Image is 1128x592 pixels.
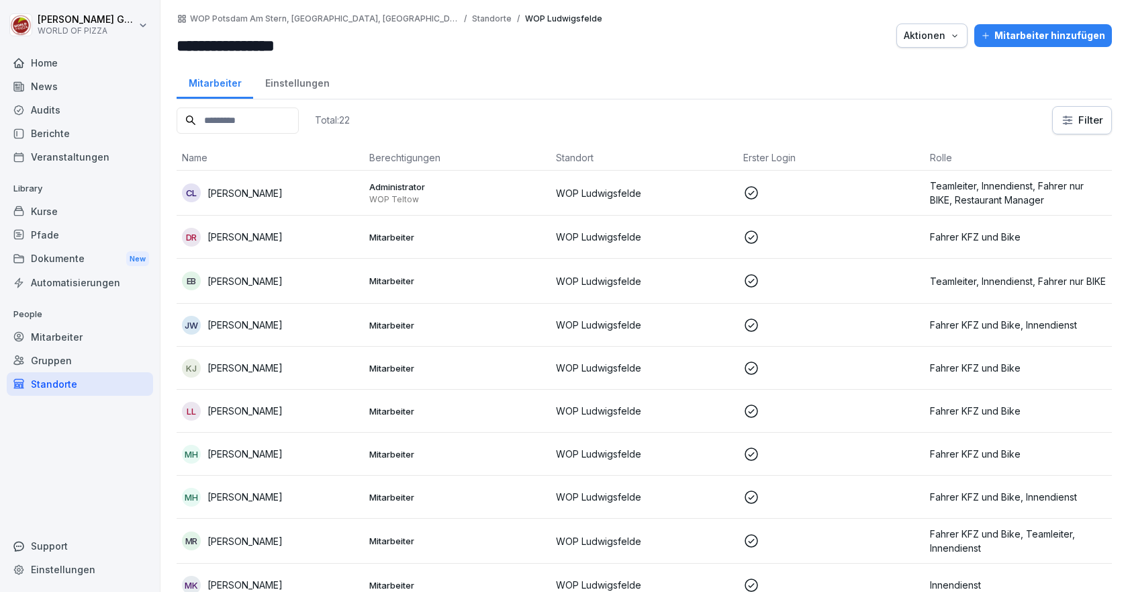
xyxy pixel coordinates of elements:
[7,145,153,169] a: Veranstaltungen
[253,65,341,99] a: Einstellungen
[315,114,350,126] p: Total: 22
[556,534,733,548] p: WOP Ludwigsfelde
[182,183,201,202] div: CL
[207,447,283,461] p: [PERSON_NAME]
[472,14,512,24] p: Standorte
[556,404,733,418] p: WOP Ludwigsfelde
[517,14,520,24] p: /
[369,362,546,374] p: Mitarbeiter
[930,447,1107,461] p: Fahrer KFZ und Bike
[1053,107,1111,134] button: Filter
[182,445,201,464] div: MH
[930,179,1107,207] p: Teamleiter, Innendienst, Fahrer nur BIKE, Restaurant Manager
[182,316,201,335] div: JW
[556,578,733,592] p: WOP Ludwigsfelde
[177,145,364,171] th: Name
[369,535,546,547] p: Mitarbeiter
[182,488,201,507] div: MH
[38,26,136,36] p: WORLD OF PIZZA
[126,251,149,267] div: New
[7,98,153,122] a: Audits
[556,361,733,375] p: WOP Ludwigsfelde
[925,145,1112,171] th: Rolle
[930,490,1107,504] p: Fahrer KFZ und Bike, Innendienst
[930,361,1107,375] p: Fahrer KFZ und Bike
[7,247,153,271] a: DokumenteNew
[7,75,153,98] a: News
[896,24,968,48] button: Aktionen
[177,65,253,99] a: Mitarbeiter
[7,178,153,200] p: Library
[904,28,960,43] div: Aktionen
[207,186,283,200] p: [PERSON_NAME]
[207,534,283,548] p: [PERSON_NAME]
[556,490,733,504] p: WOP Ludwigsfelde
[369,579,546,591] p: Mitarbeiter
[207,318,283,332] p: [PERSON_NAME]
[930,230,1107,244] p: Fahrer KFZ und Bike
[182,228,201,247] div: DR
[369,194,546,205] p: WOP Teltow
[369,181,546,193] p: Administrator
[182,532,201,550] div: MR
[7,325,153,349] a: Mitarbeiter
[369,319,546,331] p: Mitarbeiter
[7,372,153,396] a: Standorte
[464,14,467,24] p: /
[7,534,153,558] div: Support
[7,247,153,271] div: Dokumente
[207,230,283,244] p: [PERSON_NAME]
[207,490,283,504] p: [PERSON_NAME]
[738,145,925,171] th: Erster Login
[207,404,283,418] p: [PERSON_NAME]
[190,14,459,24] a: WOP Potsdam Am Stern, [GEOGRAPHIC_DATA], [GEOGRAPHIC_DATA]
[556,274,733,288] p: WOP Ludwigsfelde
[7,223,153,247] a: Pfade
[556,186,733,200] p: WOP Ludwigsfelde
[525,14,602,24] p: WOP Ludwigsfelde
[556,318,733,332] p: WOP Ludwigsfelde
[7,271,153,294] a: Automatisierungen
[7,304,153,325] p: People
[930,527,1107,555] p: Fahrer KFZ und Bike, Teamleiter, Innendienst
[182,271,201,290] div: EB
[7,349,153,372] a: Gruppen
[207,578,283,592] p: [PERSON_NAME]
[7,51,153,75] a: Home
[556,447,733,461] p: WOP Ludwigsfelde
[556,230,733,244] p: WOP Ludwigsfelde
[551,145,738,171] th: Standort
[38,14,136,26] p: [PERSON_NAME] Goldmann
[930,318,1107,332] p: Fahrer KFZ und Bike, Innendienst
[930,404,1107,418] p: Fahrer KFZ und Bike
[207,361,283,375] p: [PERSON_NAME]
[7,122,153,145] a: Berichte
[182,359,201,378] div: KJ
[1061,114,1103,127] div: Filter
[7,558,153,581] a: Einstellungen
[369,275,546,287] p: Mitarbeiter
[364,145,551,171] th: Berechtigungen
[981,28,1105,43] div: Mitarbeiter hinzufügen
[369,405,546,417] p: Mitarbeiter
[182,402,201,421] div: LL
[369,491,546,503] p: Mitarbeiter
[930,578,1107,592] p: Innendienst
[7,200,153,223] a: Kurse
[369,231,546,243] p: Mitarbeiter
